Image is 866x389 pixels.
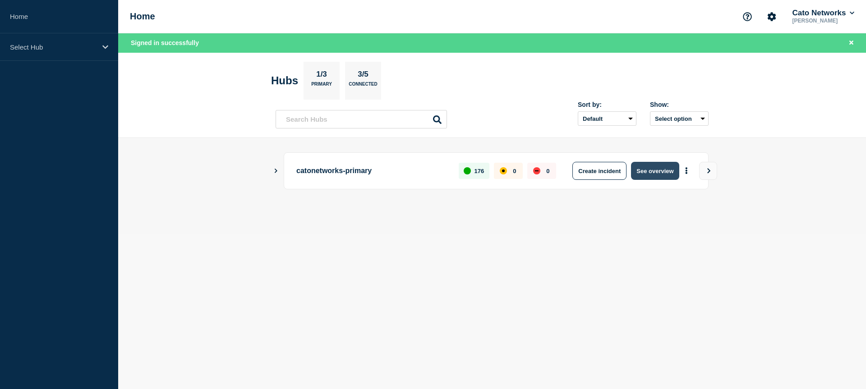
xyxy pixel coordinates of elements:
[790,9,856,18] button: Cato Networks
[762,7,781,26] button: Account settings
[130,11,155,22] h1: Home
[546,168,549,174] p: 0
[650,111,709,126] button: Select option
[500,167,507,174] div: affected
[513,168,516,174] p: 0
[355,70,372,82] p: 3/5
[681,163,692,179] button: More actions
[631,162,679,180] button: See overview
[578,111,636,126] select: Sort by
[578,101,636,108] div: Sort by:
[650,101,709,108] div: Show:
[474,168,484,174] p: 176
[738,7,757,26] button: Support
[349,82,377,91] p: Connected
[846,38,857,48] button: Close banner
[10,43,97,51] p: Select Hub
[271,74,298,87] h2: Hubs
[276,110,447,128] input: Search Hubs
[131,39,199,46] span: Signed in successfully
[274,168,278,174] button: Show Connected Hubs
[533,167,540,174] div: down
[311,82,332,91] p: Primary
[296,162,448,180] p: catonetworks-primary
[464,167,471,174] div: up
[313,70,331,82] p: 1/3
[572,162,626,180] button: Create incident
[699,162,717,180] button: View
[790,18,856,24] p: [PERSON_NAME]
